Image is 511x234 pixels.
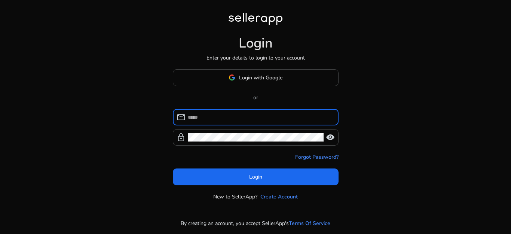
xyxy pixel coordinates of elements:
[173,69,339,86] button: Login with Google
[177,133,186,142] span: lock
[239,35,273,51] h1: Login
[239,74,282,82] span: Login with Google
[177,113,186,122] span: mail
[173,94,339,101] p: or
[249,173,262,181] span: Login
[295,153,339,161] a: Forgot Password?
[173,168,339,185] button: Login
[229,74,235,81] img: google-logo.svg
[213,193,257,201] p: New to SellerApp?
[260,193,298,201] a: Create Account
[206,54,305,62] p: Enter your details to login to your account
[289,219,330,227] a: Terms Of Service
[326,133,335,142] span: visibility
